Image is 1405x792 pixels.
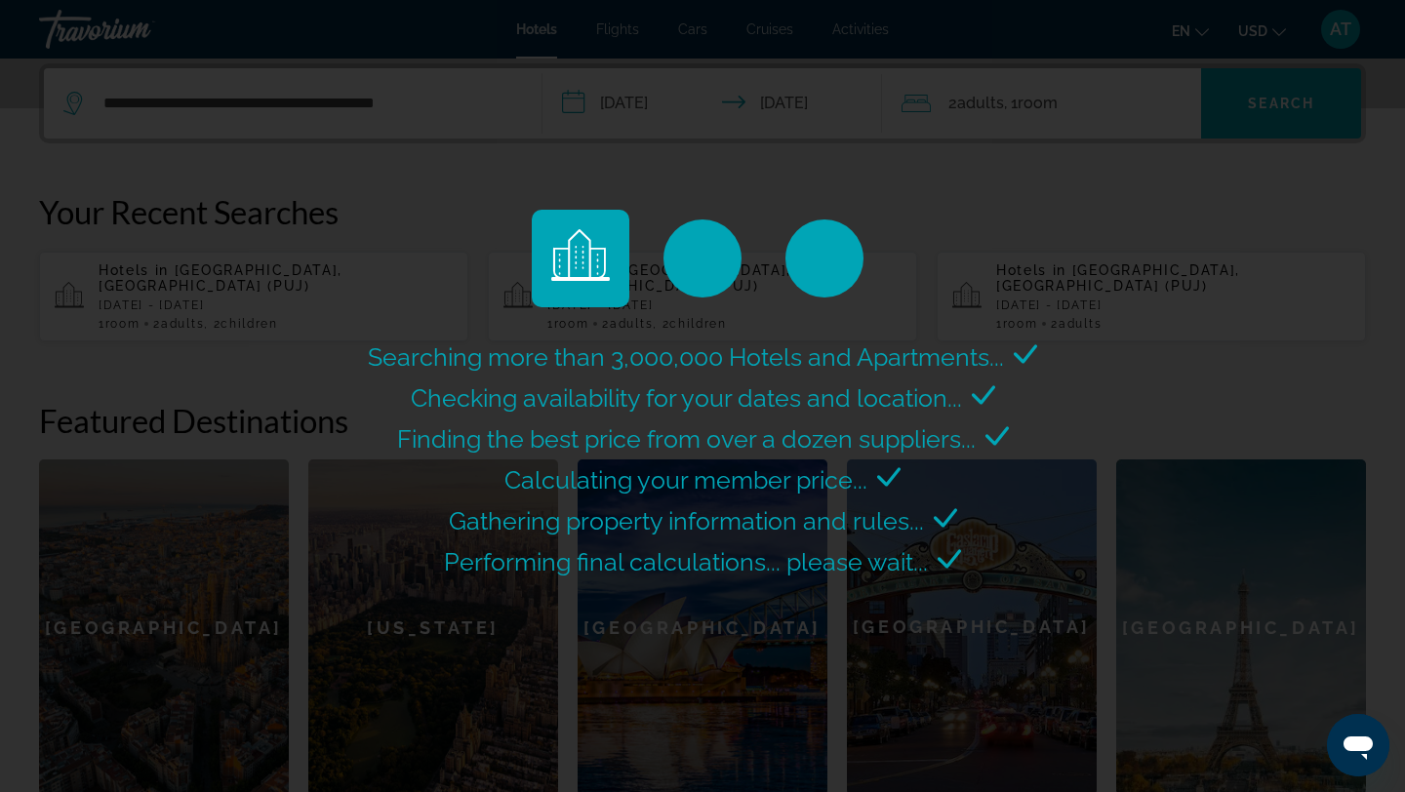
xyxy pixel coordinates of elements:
span: Checking availability for your dates and location... [411,383,962,413]
span: Calculating your member price... [504,465,867,495]
span: Searching more than 3,000,000 Hotels and Apartments... [368,342,1004,372]
span: Gathering property information and rules... [449,506,924,535]
span: Performing final calculations... please wait... [444,547,928,576]
span: Finding the best price from over a dozen suppliers... [397,424,976,454]
iframe: Button to launch messaging window [1327,714,1389,776]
